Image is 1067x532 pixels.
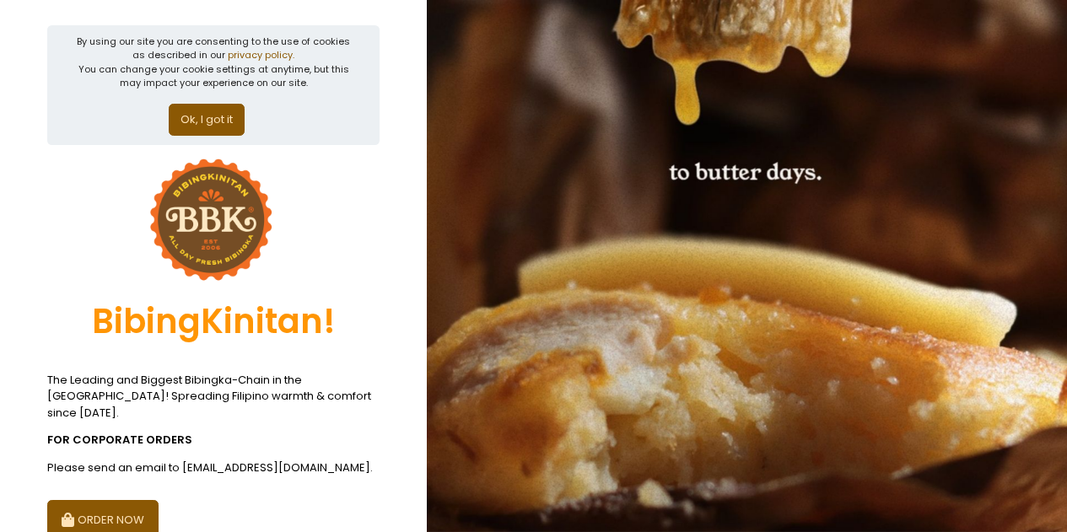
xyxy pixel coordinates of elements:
img: Bibingkinitan [148,156,274,282]
button: Ok, I got it [169,104,245,136]
b: FOR CORPORATE ORDERS [47,432,192,448]
div: Please send an email to [EMAIL_ADDRESS][DOMAIN_NAME]. [47,459,380,476]
div: By using our site you are consenting to the use of cookies as described in our You can change you... [76,35,352,90]
div: BibingKinitan! [47,282,380,361]
a: privacy policy. [228,48,294,62]
div: The Leading and Biggest Bibingka-Chain in the [GEOGRAPHIC_DATA]! Spreading Filipino warmth & comf... [47,372,380,422]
